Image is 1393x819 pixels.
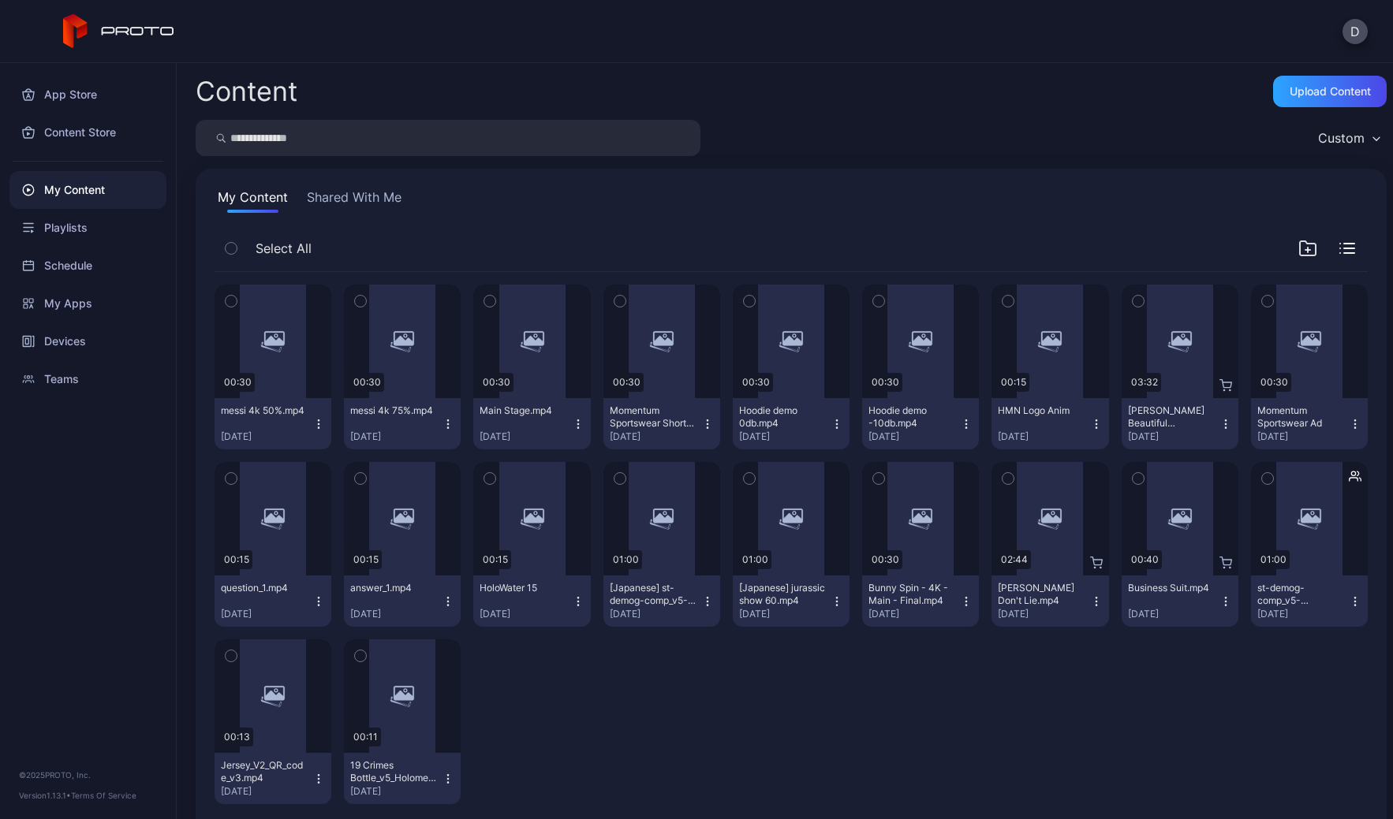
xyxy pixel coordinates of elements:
[19,791,71,800] span: Version 1.13.1 •
[1257,404,1344,430] div: Momentum Sportswear Ad
[344,753,461,804] button: 19 Crimes Bottle_v5_Holomedia.mp4[DATE]
[1310,120,1387,156] button: Custom
[998,608,1089,620] div: [DATE]
[603,575,720,627] button: [Japanese] st-demog-comp_v5-VO_1(1).mp4[DATE]
[739,608,831,620] div: [DATE]
[610,608,701,620] div: [DATE]
[221,785,312,798] div: [DATE]
[868,582,955,607] div: Bunny Spin - 4K - Main - Final.mp4
[350,759,437,784] div: 19 Crimes Bottle_v5_Holomedia.mp4
[473,398,590,449] button: Main Stage.mp4[DATE]
[9,171,166,209] a: My Content
[304,188,405,213] button: Shared With Me
[1318,130,1365,146] div: Custom
[1290,85,1371,98] div: Upload Content
[9,322,166,360] a: Devices
[868,430,960,443] div: [DATE]
[868,404,955,430] div: Hoodie demo -10db.mp4
[603,398,720,449] button: Momentum Sportswear Shorts -10db.mp4[DATE]
[9,285,166,322] a: My Apps
[733,398,850,449] button: Hoodie demo 0db.mp4[DATE]
[344,575,461,627] button: answer_1.mp4[DATE]
[610,582,696,607] div: [Japanese] st-demog-comp_v5-VO_1(1).mp4
[733,575,850,627] button: [Japanese] jurassic show 60.mp4[DATE]
[1122,398,1238,449] button: [PERSON_NAME] Beautiful Disaster.mp4[DATE]
[350,582,437,594] div: answer_1.mp4
[1128,582,1215,594] div: Business Suit.mp4
[480,430,571,443] div: [DATE]
[9,209,166,247] a: Playlists
[998,404,1085,417] div: HMN Logo Anim
[1257,608,1349,620] div: [DATE]
[480,404,566,417] div: Main Stage.mp4
[998,582,1085,607] div: Ryan Pollie's Don't Lie.mp4
[221,608,312,620] div: [DATE]
[1122,575,1238,627] button: Business Suit.mp4[DATE]
[350,404,437,417] div: messi 4k 75%.mp4
[71,791,136,800] a: Terms Of Service
[1128,404,1215,430] div: Billy Morrison's Beautiful Disaster.mp4
[350,608,442,620] div: [DATE]
[9,360,166,398] a: Teams
[1257,582,1344,607] div: st-demog-comp_v5-VO_1(1).mp4
[1257,430,1349,443] div: [DATE]
[221,430,312,443] div: [DATE]
[221,582,308,594] div: question_1.mp4
[19,769,157,781] div: © 2025 PROTO, Inc.
[1251,398,1368,449] button: Momentum Sportswear Ad[DATE]
[1343,19,1368,44] button: D
[221,404,308,417] div: messi 4k 50%.mp4
[215,398,331,449] button: messi 4k 50%.mp4[DATE]
[256,239,312,258] span: Select All
[1128,430,1219,443] div: [DATE]
[473,575,590,627] button: HoloWater 15[DATE]
[868,608,960,620] div: [DATE]
[610,404,696,430] div: Momentum Sportswear Shorts -10db.mp4
[215,188,291,213] button: My Content
[350,785,442,798] div: [DATE]
[196,78,297,105] div: Content
[610,430,701,443] div: [DATE]
[1273,76,1387,107] button: Upload Content
[739,404,826,430] div: Hoodie demo 0db.mp4
[9,76,166,114] a: App Store
[1251,575,1368,627] button: st-demog-comp_v5-VO_1(1).mp4[DATE]
[221,759,308,784] div: Jersey_V2_QR_code_v3.mp4
[862,575,979,627] button: Bunny Spin - 4K - Main - Final.mp4[DATE]
[739,582,826,607] div: [Japanese] jurassic show 60.mp4
[480,582,566,594] div: HoloWater 15
[862,398,979,449] button: Hoodie demo -10db.mp4[DATE]
[215,575,331,627] button: question_1.mp4[DATE]
[344,398,461,449] button: messi 4k 75%.mp4[DATE]
[1128,608,1219,620] div: [DATE]
[350,430,442,443] div: [DATE]
[992,398,1108,449] button: HMN Logo Anim[DATE]
[998,430,1089,443] div: [DATE]
[480,608,571,620] div: [DATE]
[9,114,166,151] a: Content Store
[992,575,1108,627] button: [PERSON_NAME] Don't Lie.mp4[DATE]
[739,430,831,443] div: [DATE]
[9,247,166,285] a: Schedule
[215,753,331,804] button: Jersey_V2_QR_code_v3.mp4[DATE]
